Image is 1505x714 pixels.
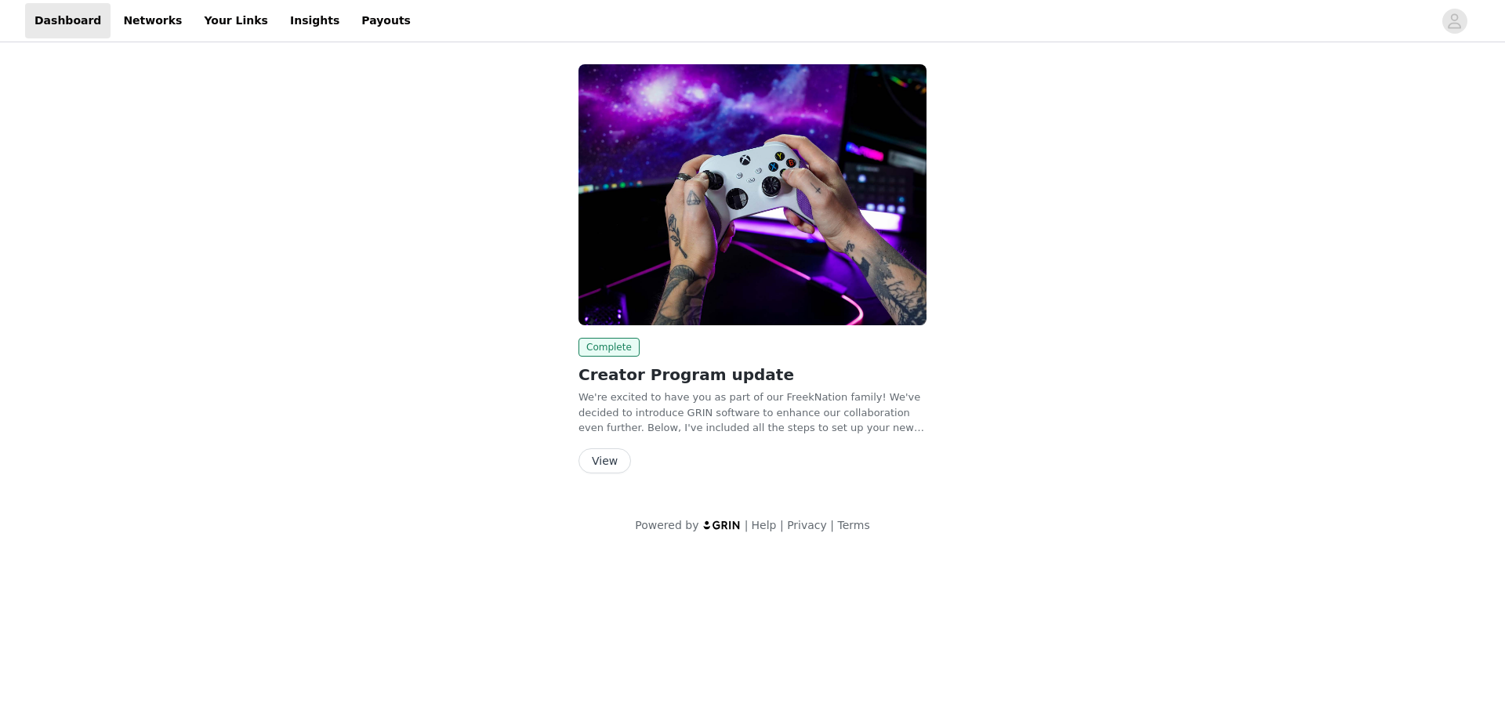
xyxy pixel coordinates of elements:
span: | [780,519,784,531]
img: KontrolFreek (NA) [578,64,927,325]
a: Insights [281,3,349,38]
a: Your Links [194,3,277,38]
span: Powered by [635,519,698,531]
a: Payouts [352,3,420,38]
p: We're excited to have you as part of our FreekNation family! We've decided to introduce GRIN soft... [578,390,927,436]
a: Privacy [787,519,827,531]
button: View [578,448,631,473]
a: Terms [837,519,869,531]
span: Complete [578,338,640,357]
a: Help [752,519,777,531]
a: Dashboard [25,3,111,38]
a: Networks [114,3,191,38]
h2: Creator Program update [578,363,927,386]
span: | [745,519,749,531]
a: View [578,455,631,467]
div: avatar [1447,9,1462,34]
span: | [830,519,834,531]
img: logo [702,520,742,530]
